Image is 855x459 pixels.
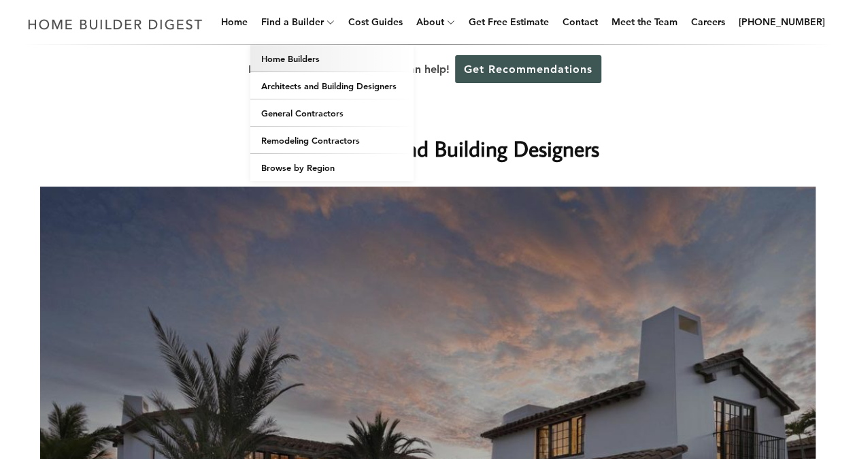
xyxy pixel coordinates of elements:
[250,154,414,181] a: Browse by Region
[22,11,209,37] img: Home Builder Digest
[250,72,414,99] a: Architects and Building Designers
[250,127,414,154] a: Remodeling Contractors
[250,99,414,127] a: General Contractors
[455,55,601,83] a: Get Recommendations
[156,132,699,165] h1: Best Architects and Building Designers
[250,45,414,72] a: Home Builders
